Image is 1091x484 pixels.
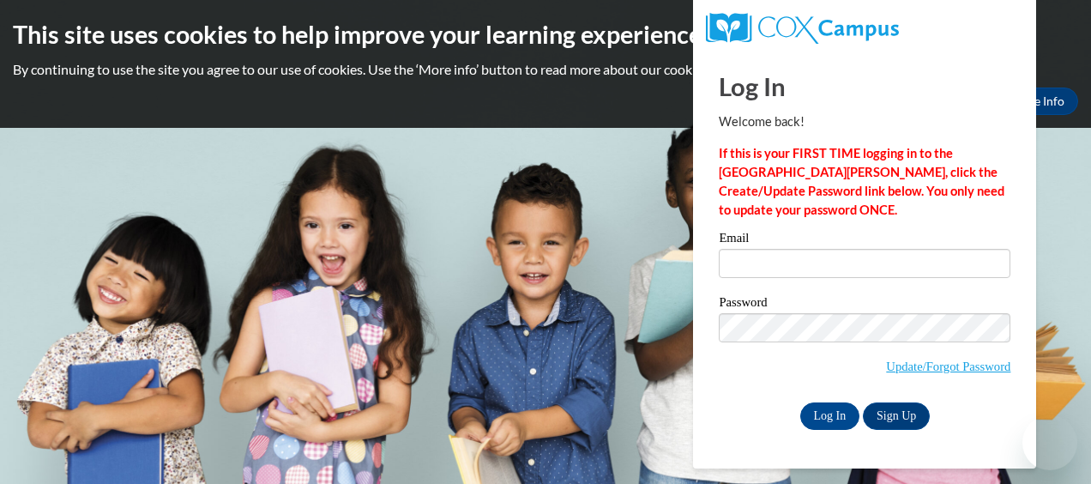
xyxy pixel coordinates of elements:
h1: Log In [719,69,1010,104]
h2: This site uses cookies to help improve your learning experience. [13,17,1078,51]
label: Email [719,232,1010,249]
label: Password [719,296,1010,313]
iframe: Button to launch messaging window [1022,415,1077,470]
a: Update/Forgot Password [886,360,1010,373]
p: Welcome back! [719,112,1010,131]
a: More Info [998,88,1078,115]
p: By continuing to use the site you agree to our use of cookies. Use the ‘More info’ button to read... [13,60,1078,79]
a: Sign Up [863,402,930,430]
img: COX Campus [706,13,898,44]
input: Log In [800,402,860,430]
strong: If this is your FIRST TIME logging in to the [GEOGRAPHIC_DATA][PERSON_NAME], click the Create/Upd... [719,146,1004,217]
